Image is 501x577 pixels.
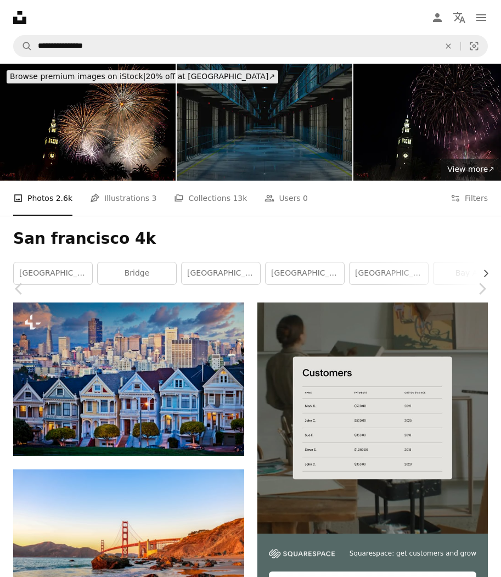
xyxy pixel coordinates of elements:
button: Filters [451,181,488,216]
a: [GEOGRAPHIC_DATA] [14,262,92,284]
span: Squarespace: get customers and grow [350,549,476,558]
img: file-1747939376688-baf9a4a454ffimage [257,302,488,534]
a: [GEOGRAPHIC_DATA] [266,262,344,284]
a: San Francisco bridge at daytime [13,541,244,551]
button: Clear [436,36,460,57]
span: Browse premium images on iStock | [10,72,145,81]
a: Famous Painted Ladies of San Francisco, California sit glowing amid the backdrop of a sunset and ... [13,374,244,384]
a: Users 0 [264,181,308,216]
img: Famous Painted Ladies of San Francisco, California sit glowing amid the backdrop of a sunset and ... [13,302,244,456]
a: [GEOGRAPHIC_DATA] [182,262,260,284]
a: Collections 13k [174,181,247,216]
a: bridge [98,262,176,284]
span: 0 [303,192,308,204]
button: Menu [470,7,492,29]
button: Language [448,7,470,29]
span: View more ↗ [447,165,494,173]
a: View more↗ [441,159,501,181]
a: Illustrations 3 [90,181,156,216]
span: 13k [233,192,247,204]
img: file-1747939142011-51e5cc87e3c9 [269,549,335,559]
a: Next [463,236,501,341]
form: Find visuals sitewide [13,35,488,57]
h1: San francisco 4k [13,229,488,249]
a: [GEOGRAPHIC_DATA] skyline [350,262,428,284]
button: Visual search [461,36,487,57]
span: 3 [152,192,157,204]
a: Log in / Sign up [426,7,448,29]
img: Inside prison corridor at night. cells with lights on and wet floor. [177,64,352,181]
button: Search Unsplash [14,36,32,57]
a: Home — Unsplash [13,11,26,24]
span: 20% off at [GEOGRAPHIC_DATA] ↗ [10,72,275,81]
